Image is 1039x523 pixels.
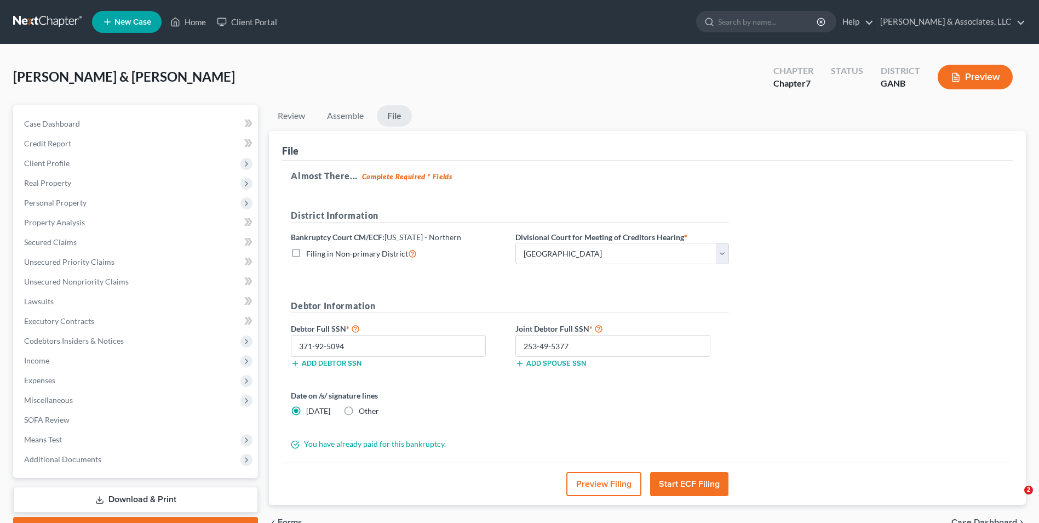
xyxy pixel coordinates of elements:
[938,65,1013,89] button: Preview
[881,65,920,77] div: District
[24,139,71,148] span: Credit Report
[291,390,504,401] label: Date on /s/ signature lines
[1024,486,1033,494] span: 2
[24,198,87,207] span: Personal Property
[15,311,258,331] a: Executory Contracts
[15,213,258,232] a: Property Analysis
[24,119,80,128] span: Case Dashboard
[650,472,728,496] button: Start ECF Filing
[285,439,734,450] div: You have already paid for this bankruptcy.
[24,376,55,385] span: Expenses
[318,105,372,127] a: Assemble
[15,232,258,252] a: Secured Claims
[875,12,1025,32] a: [PERSON_NAME] & Associates, LLC
[362,172,452,181] strong: Complete Required * Fields
[291,359,361,368] button: Add debtor SSN
[837,12,874,32] a: Help
[566,472,641,496] button: Preview Filing
[291,231,461,243] label: Bankruptcy Court CM/ECF:
[15,114,258,134] a: Case Dashboard
[24,336,124,345] span: Codebtors Insiders & Notices
[377,105,412,127] a: File
[285,322,510,335] label: Debtor Full SSN
[359,406,379,416] span: Other
[291,299,729,313] h5: Debtor Information
[24,158,70,168] span: Client Profile
[1002,486,1028,512] iframe: Intercom live chat
[24,316,94,326] span: Executory Contracts
[15,410,258,430] a: SOFA Review
[515,335,710,357] input: XXX-XX-XXXX
[510,322,734,335] label: Joint Debtor Full SSN
[515,231,687,243] label: Divisional Court for Meeting of Creditors Hearing
[24,454,101,464] span: Additional Documents
[15,252,258,272] a: Unsecured Priority Claims
[831,65,863,77] div: Status
[773,77,813,90] div: Chapter
[24,297,54,306] span: Lawsuits
[114,18,151,26] span: New Case
[306,249,408,258] span: Filing in Non-primary District
[24,237,77,247] span: Secured Claims
[15,134,258,154] a: Credit Report
[773,65,813,77] div: Chapter
[24,395,73,405] span: Miscellaneous
[384,232,461,242] span: [US_STATE] - Northern
[806,78,811,88] span: 7
[24,277,129,286] span: Unsecured Nonpriority Claims
[211,12,283,32] a: Client Portal
[15,272,258,292] a: Unsecured Nonpriority Claims
[24,178,71,187] span: Real Property
[24,218,85,227] span: Property Analysis
[269,105,314,127] a: Review
[282,144,299,157] div: File
[24,257,114,266] span: Unsecured Priority Claims
[881,77,920,90] div: GANB
[15,292,258,311] a: Lawsuits
[291,209,729,223] h5: District Information
[13,69,235,84] span: [PERSON_NAME] & [PERSON_NAME]
[24,356,49,365] span: Income
[24,415,70,424] span: SOFA Review
[718,12,818,32] input: Search by name...
[515,359,586,368] button: Add spouse SSN
[291,169,1004,183] h5: Almost There...
[13,487,258,513] a: Download & Print
[291,335,486,357] input: XXX-XX-XXXX
[306,406,330,416] span: [DATE]
[165,12,211,32] a: Home
[24,435,62,444] span: Means Test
